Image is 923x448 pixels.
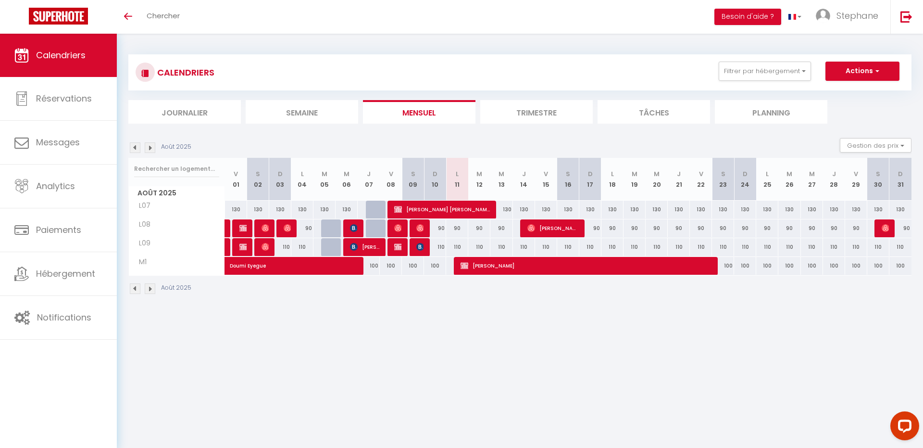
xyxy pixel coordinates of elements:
th: 11 [446,158,468,201]
div: 110 [845,238,867,256]
div: 110 [756,238,778,256]
div: 130 [845,201,867,218]
abbr: D [743,169,748,179]
abbr: J [832,169,836,179]
div: 130 [291,201,313,218]
div: 100 [889,257,911,275]
abbr: M [499,169,504,179]
abbr: M [654,169,660,179]
abbr: M [786,169,792,179]
th: 10 [424,158,446,201]
div: 110 [712,238,734,256]
span: Hébergement [36,268,95,280]
div: 130 [756,201,778,218]
div: 110 [624,238,646,256]
abbr: M [632,169,637,179]
div: 130 [601,201,624,218]
div: 130 [225,201,247,218]
th: 01 [225,158,247,201]
h3: CALENDRIERS [155,62,214,83]
abbr: S [256,169,260,179]
span: Calendriers [36,49,86,61]
li: Planning [715,100,827,124]
th: 06 [336,158,358,201]
a: [PERSON_NAME] [225,219,230,238]
th: 18 [601,158,624,201]
abbr: V [389,169,393,179]
th: 24 [734,158,756,201]
th: 19 [624,158,646,201]
span: [PERSON_NAME] [284,219,291,237]
abbr: L [456,169,459,179]
div: 90 [823,219,845,237]
span: Paiements [36,224,81,236]
abbr: S [566,169,570,179]
abbr: D [898,169,903,179]
div: 130 [247,201,269,218]
div: 100 [402,257,424,275]
th: 27 [801,158,823,201]
div: 90 [889,219,911,237]
span: Doumi Eyegue [230,252,362,270]
div: 110 [778,238,800,256]
div: 130 [646,201,668,218]
span: [PERSON_NAME] [PERSON_NAME] [394,200,490,218]
button: Besoin d'aide ? [714,9,781,25]
div: 110 [513,238,535,256]
div: 130 [734,201,756,218]
div: 90 [646,219,668,237]
img: Super Booking [29,8,88,25]
div: 130 [269,201,291,218]
div: 90 [801,219,823,237]
abbr: S [876,169,880,179]
th: 30 [867,158,889,201]
div: 110 [867,238,889,256]
abbr: M [322,169,327,179]
div: 90 [734,219,756,237]
button: Gestion des prix [840,138,911,153]
div: 110 [801,238,823,256]
img: logout [900,11,912,23]
abbr: M [809,169,815,179]
abbr: L [301,169,304,179]
li: Mensuel [363,100,475,124]
span: [PERSON_NAME] [461,256,711,275]
div: 130 [690,201,712,218]
span: [PERSON_NAME] [350,219,357,237]
div: 110 [490,238,512,256]
div: 110 [579,238,601,256]
th: 22 [690,158,712,201]
div: 130 [336,201,358,218]
abbr: D [588,169,593,179]
div: 90 [778,219,800,237]
div: 90 [668,219,690,237]
th: 13 [490,158,512,201]
div: 90 [756,219,778,237]
span: Nacera Abaidia [239,219,247,237]
div: 100 [823,257,845,275]
div: 100 [756,257,778,275]
th: 26 [778,158,800,201]
div: 90 [424,219,446,237]
div: 110 [424,238,446,256]
button: Filtrer par hébergement [719,62,811,81]
span: L08 [130,219,166,230]
div: 110 [601,238,624,256]
div: 110 [468,238,490,256]
abbr: D [433,169,437,179]
div: 130 [624,201,646,218]
div: 90 [601,219,624,237]
span: Réservations [36,92,92,104]
div: 90 [446,219,468,237]
span: L07 [130,201,166,211]
div: 110 [690,238,712,256]
th: 05 [313,158,336,201]
span: M1 [130,257,166,268]
span: Messages [36,136,80,148]
div: 100 [380,257,402,275]
div: 100 [867,257,889,275]
div: 90 [291,219,313,237]
span: Chercher [147,11,180,21]
th: 16 [557,158,579,201]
